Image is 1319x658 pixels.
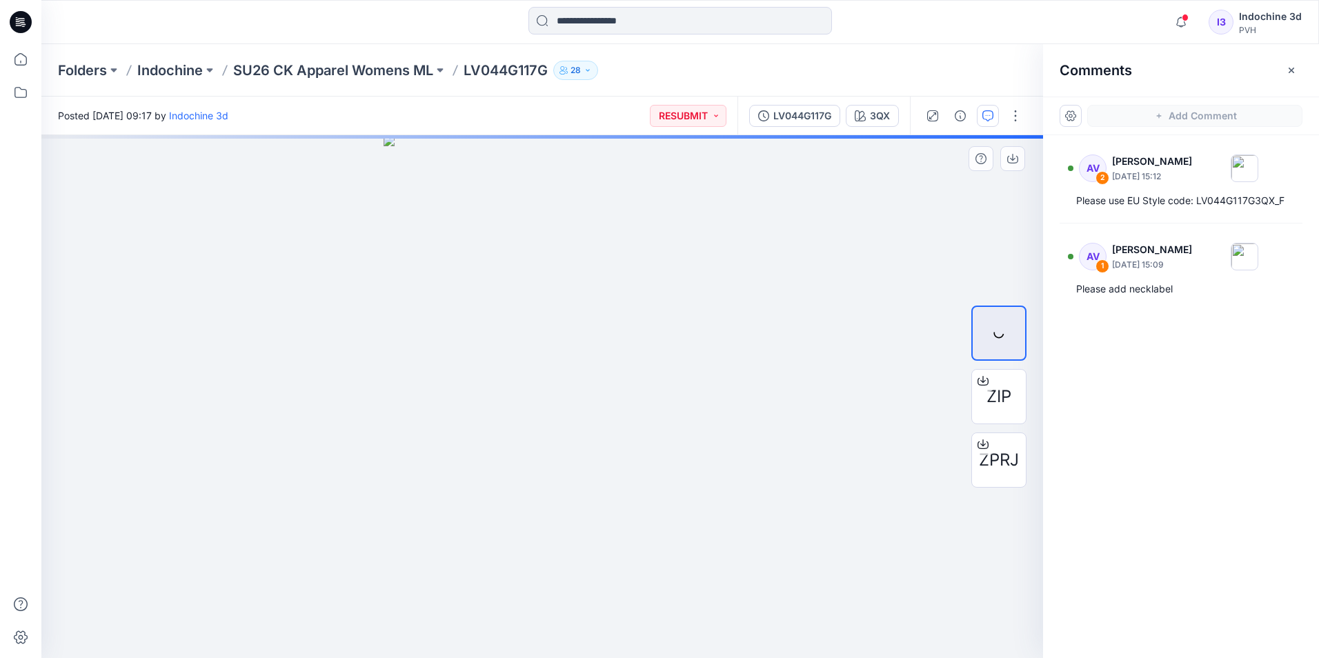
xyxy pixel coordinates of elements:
[137,61,203,80] a: Indochine
[1076,192,1286,209] div: Please use EU Style code: LV044G117G3QX_F
[464,61,548,80] p: LV044G117G
[1076,281,1286,297] div: Please add necklabel
[1079,154,1107,182] div: AV
[553,61,598,80] button: 28
[169,110,228,121] a: Indochine 3d
[949,105,971,127] button: Details
[1112,170,1192,183] p: [DATE] 15:12
[846,105,899,127] button: 3QX
[1060,62,1132,79] h2: Comments
[1112,153,1192,170] p: [PERSON_NAME]
[233,61,433,80] a: SU26 CK Apparel Womens ML
[1239,25,1302,35] div: PVH
[384,135,701,658] img: eyJhbGciOiJIUzI1NiIsImtpZCI6IjAiLCJzbHQiOiJzZXMiLCJ0eXAiOiJKV1QifQ.eyJkYXRhIjp7InR5cGUiOiJzdG9yYW...
[870,108,890,123] div: 3QX
[1112,258,1192,272] p: [DATE] 15:09
[1095,259,1109,273] div: 1
[1112,241,1192,258] p: [PERSON_NAME]
[1079,243,1107,270] div: AV
[773,108,831,123] div: LV044G117G
[986,384,1011,409] span: ZIP
[1087,105,1302,127] button: Add Comment
[571,63,581,78] p: 28
[749,105,840,127] button: LV044G117G
[58,108,228,123] span: Posted [DATE] 09:17 by
[58,61,107,80] a: Folders
[1209,10,1233,34] div: I3
[1239,8,1302,25] div: Indochine 3d
[1095,171,1109,185] div: 2
[979,448,1019,472] span: ZPRJ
